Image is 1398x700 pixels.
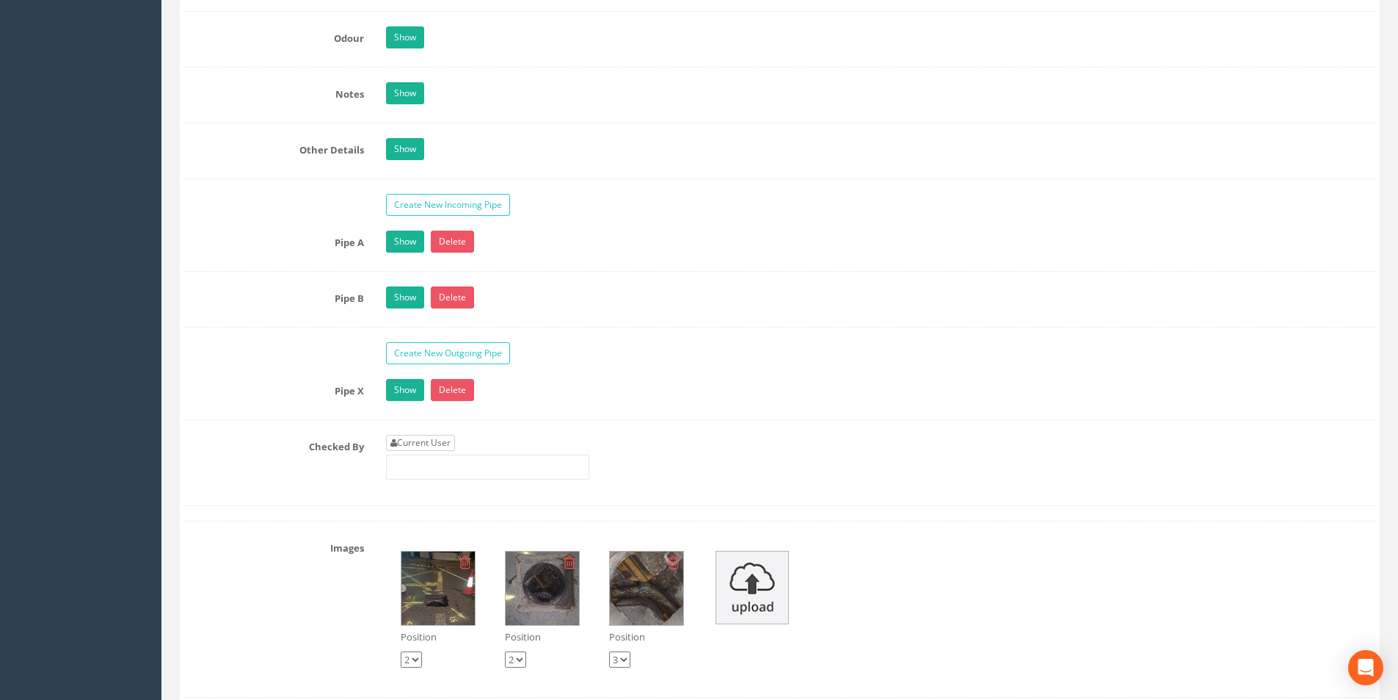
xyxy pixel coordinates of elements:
img: upload_icon.png [716,551,789,624]
a: Show [386,286,424,308]
img: 0b0aa1b8-4d4e-833e-0b01-488a22da317c_3545e40b-630c-44b7-d93e-385d672fc726_thumb.jpg [506,552,579,625]
a: Create New Incoming Pipe [386,194,510,216]
label: Odour [172,26,375,46]
a: Show [386,231,424,253]
a: Show [386,138,424,160]
a: Show [386,82,424,104]
img: 0b0aa1b8-4d4e-833e-0b01-488a22da317c_81f40f6d-8d06-f2dd-7c4f-9978292784b1_thumb.jpg [610,552,683,625]
label: Other Details [172,138,375,157]
label: Notes [172,82,375,101]
img: 0b0aa1b8-4d4e-833e-0b01-488a22da317c_1e3568ae-7d6a-30e8-9eb4-fe1fb2e5d1c2_thumb.jpg [401,552,475,625]
label: Pipe X [172,379,375,398]
label: Pipe B [172,286,375,306]
a: Delete [431,231,474,253]
p: Position [609,630,684,644]
a: Delete [431,379,474,401]
a: Current User [386,435,455,451]
p: Position [401,630,476,644]
a: Show [386,379,424,401]
label: Pipe A [172,231,375,250]
label: Checked By [172,435,375,454]
a: Delete [431,286,474,308]
label: Images [172,536,375,555]
a: Create New Outgoing Pipe [386,342,510,364]
p: Position [505,630,580,644]
div: Open Intercom Messenger [1348,650,1383,685]
a: Show [386,26,424,48]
